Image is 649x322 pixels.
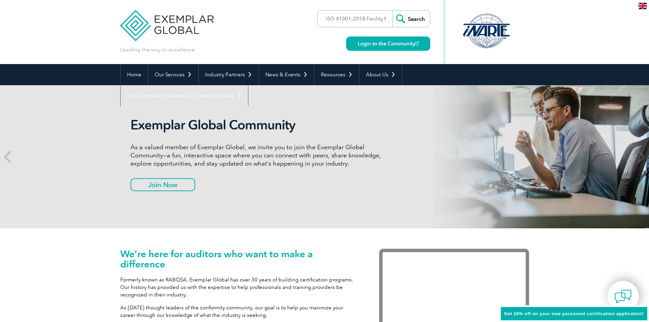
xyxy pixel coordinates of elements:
a: Home [121,64,148,85]
h1: We’re here for auditors who want to make a difference [120,249,359,269]
a: Find Certified Professional / Training Provider [121,85,248,106]
span: Get 20% off on your new personnel certification application! [504,311,644,316]
p: As a valued member of Exemplar Global, we invite you to join the Exemplar Global Community—a fun,... [130,143,386,168]
p: Formerly known as RABQSA, Exemplar Global has over 30 years of building certification programs. O... [120,276,359,298]
input: Search [392,11,430,27]
a: Industry Partners [199,64,259,85]
a: Login to the Community [346,36,430,51]
a: Join Now [130,178,195,191]
h2: Exemplar Global Community [130,117,386,133]
img: open_square.png [415,42,419,45]
p: As [DATE] thought leaders of the conformity community, our goal is to help you maximize your care... [120,304,359,319]
a: News & Events [259,64,314,85]
img: en [638,3,647,9]
a: Resources [314,64,359,85]
a: About Us [359,64,402,85]
img: contact-chat.png [615,288,632,305]
p: Leading the way to excellence [120,46,195,53]
a: Our Services [148,64,198,85]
